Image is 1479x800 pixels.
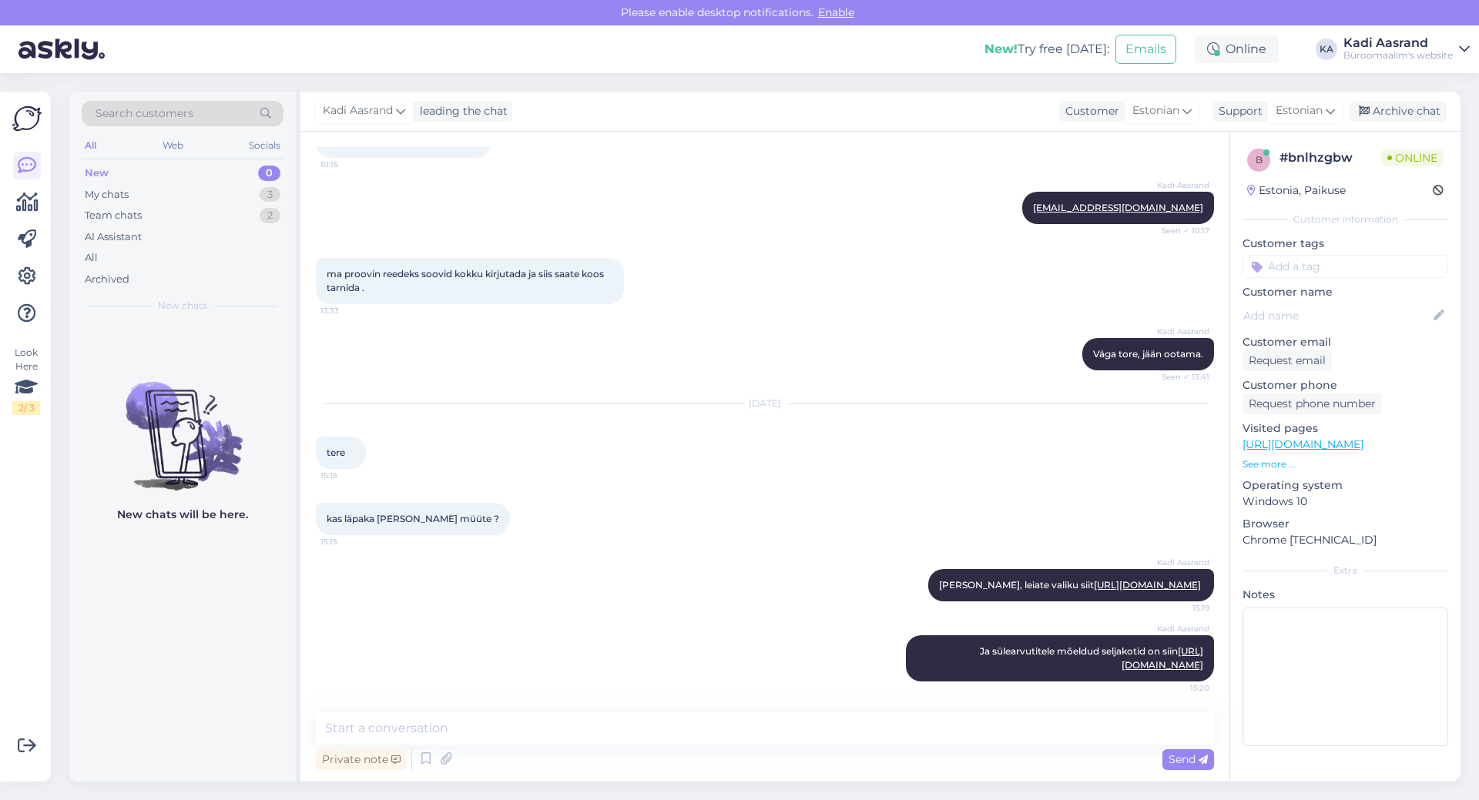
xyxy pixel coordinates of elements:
[316,397,1214,410] div: [DATE]
[1243,532,1448,548] p: Chrome [TECHNICAL_ID]
[1115,35,1176,64] button: Emails
[246,136,283,156] div: Socials
[414,103,508,119] div: leading the chat
[1256,154,1263,166] span: b
[1033,202,1203,213] a: [EMAIL_ADDRESS][DOMAIN_NAME]
[1316,38,1337,60] div: KA
[1152,179,1209,191] span: Kadi Aasrand
[1169,752,1208,766] span: Send
[96,105,193,122] span: Search customers
[12,401,40,415] div: 2 / 3
[1195,35,1279,63] div: Online
[1350,101,1447,122] div: Archive chat
[1093,348,1203,360] span: Väga tore, jään ootama.
[1343,37,1470,62] a: Kadi AasrandBüroomaailm's website
[82,136,99,156] div: All
[1243,255,1448,278] input: Add a tag
[12,104,42,133] img: Askly Logo
[813,5,859,19] span: Enable
[158,299,207,313] span: New chats
[1243,350,1332,371] div: Request email
[1243,437,1363,451] a: [URL][DOMAIN_NAME]
[117,507,248,523] p: New chats will be here.
[85,250,98,266] div: All
[320,536,378,547] span: 15:15
[12,346,40,415] div: Look Here
[1243,377,1448,393] p: Customer phone
[1243,284,1448,300] p: Customer name
[1243,477,1448,494] p: Operating system
[1243,236,1448,252] p: Customer tags
[1243,307,1430,324] input: Add name
[85,166,109,181] div: New
[1152,602,1209,614] span: 15:19
[327,447,345,458] span: tere
[85,229,142,245] div: AI Assistant
[1152,326,1209,337] span: Kadi Aasrand
[1243,457,1448,471] p: See more ...
[1247,182,1346,199] div: Estonia, Paikuse
[1243,516,1448,532] p: Browser
[260,208,280,223] div: 2
[327,268,606,293] span: ma proovin reedeks soovid kokku kirjutada ja siis saate koos tarnida .
[260,187,280,203] div: 3
[1152,557,1209,568] span: Kadi Aasrand
[1094,579,1201,591] a: [URL][DOMAIN_NAME]
[1279,149,1381,167] div: # bnlhzgbw
[1243,393,1382,414] div: Request phone number
[1343,37,1453,49] div: Kadi Aasrand
[1243,564,1448,577] div: Extra
[1152,682,1209,694] span: 15:20
[1243,420,1448,437] p: Visited pages
[69,354,296,493] img: No chats
[85,272,129,287] div: Archived
[159,136,186,156] div: Web
[323,102,393,119] span: Kadi Aasrand
[1152,225,1209,236] span: Seen ✓ 10:17
[258,166,280,181] div: 0
[984,40,1109,59] div: Try free [DATE]:
[1243,587,1448,603] p: Notes
[320,470,378,481] span: 15:15
[1276,102,1323,119] span: Estonian
[1381,149,1444,166] span: Online
[85,187,129,203] div: My chats
[1152,371,1209,383] span: Seen ✓ 13:41
[1243,494,1448,510] p: Windows 10
[1243,213,1448,226] div: Customer information
[320,159,378,170] span: 10:15
[1212,103,1263,119] div: Support
[320,305,378,316] span: 13:33
[939,579,1203,591] span: [PERSON_NAME], leiate valiku siit
[984,42,1018,56] b: New!
[1059,103,1119,119] div: Customer
[980,645,1203,671] span: Ja sülearvutitele mõeldud seljakotid on siin
[1343,49,1453,62] div: Büroomaailm's website
[85,208,142,223] div: Team chats
[327,513,499,524] span: kas läpaka [PERSON_NAME] müüte ?
[316,749,407,770] div: Private note
[1243,334,1448,350] p: Customer email
[1132,102,1179,119] span: Estonian
[1152,623,1209,634] span: Kadi Aasrand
